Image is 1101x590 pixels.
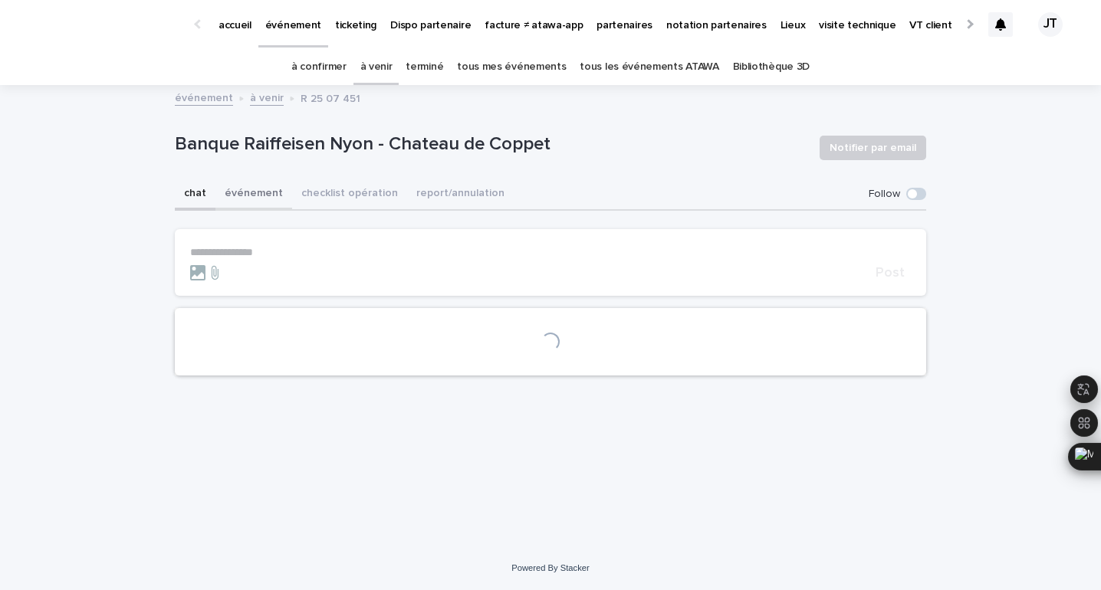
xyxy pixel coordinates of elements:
[175,179,215,211] button: chat
[175,88,233,106] a: événement
[733,49,810,85] a: Bibliothèque 3D
[301,89,360,106] p: R 25 07 451
[31,9,179,40] img: Ls34BcGeRexTGTNfXpUC
[869,188,900,201] p: Follow
[830,140,916,156] span: Notifier par email
[215,179,292,211] button: événement
[457,49,566,85] a: tous mes événements
[820,136,926,160] button: Notifier par email
[580,49,718,85] a: tous les événements ATAWA
[250,88,284,106] a: à venir
[511,563,589,572] a: Powered By Stacker
[876,266,905,280] span: Post
[291,49,347,85] a: à confirmer
[360,49,393,85] a: à venir
[292,179,407,211] button: checklist opération
[406,49,443,85] a: terminé
[175,133,807,156] p: Banque Raiffeisen Nyon - Chateau de Coppet
[407,179,514,211] button: report/annulation
[1038,12,1063,37] div: JT
[869,266,911,280] button: Post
